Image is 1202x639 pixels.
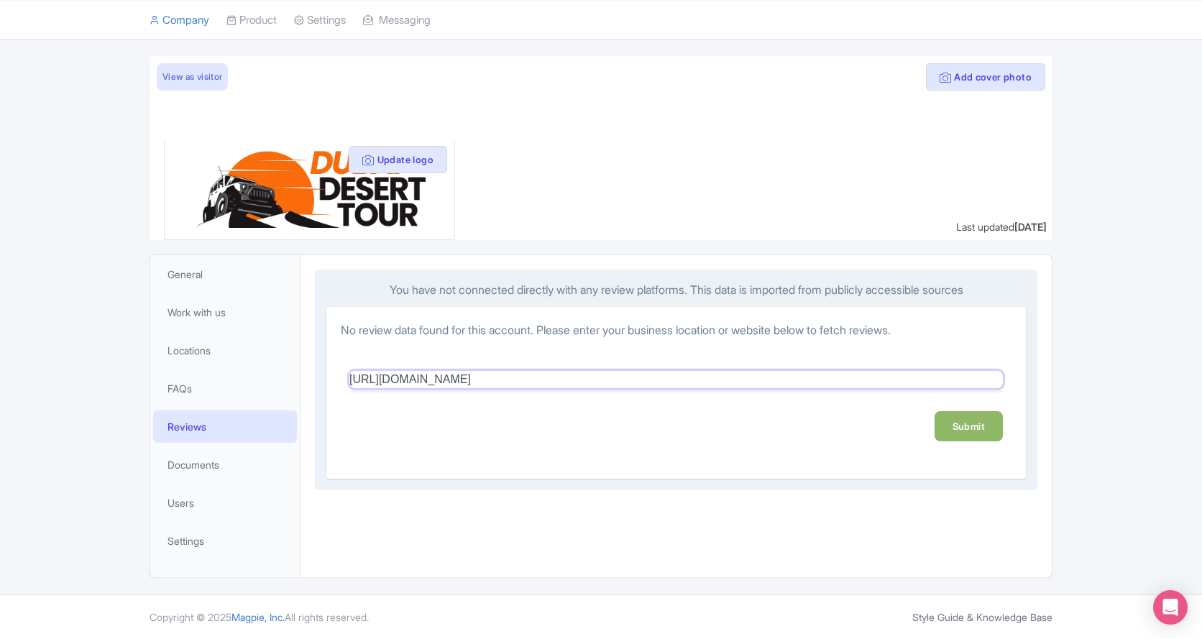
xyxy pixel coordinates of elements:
[935,411,1003,441] a: Submit
[326,281,1026,298] p: You have not connected directly with any review platforms. This data is imported from publicly ac...
[349,371,1003,388] input: Please enter your company website
[153,296,297,328] a: Work with us
[1014,221,1047,233] span: [DATE]
[956,219,1047,234] div: Last updated
[153,487,297,519] a: Users
[168,457,219,472] span: Documents
[1153,590,1188,625] div: Open Intercom Messenger
[153,258,297,290] a: General
[168,533,204,548] span: Settings
[168,343,211,358] span: Locations
[153,449,297,481] a: Documents
[141,610,377,625] div: Copyright © 2025 All rights reserved.
[153,372,297,405] a: FAQs
[157,63,228,91] a: View as visitor
[341,321,1011,339] p: No review data found for this account. Please enter your business location or website below to fe...
[168,381,192,396] span: FAQs
[153,334,297,367] a: Locations
[153,525,297,557] a: Settings
[168,267,203,282] span: General
[231,611,285,623] span: Magpie, Inc.
[912,611,1052,623] a: Style Guide & Knowledge Base
[168,495,194,510] span: Users
[168,419,206,434] span: Reviews
[193,150,425,228] img: gxo0filmeiumzwaifsrh.jpg
[926,63,1045,91] button: Add cover photo
[153,410,297,443] a: Reviews
[168,305,226,320] span: Work with us
[349,146,447,173] button: Update logo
